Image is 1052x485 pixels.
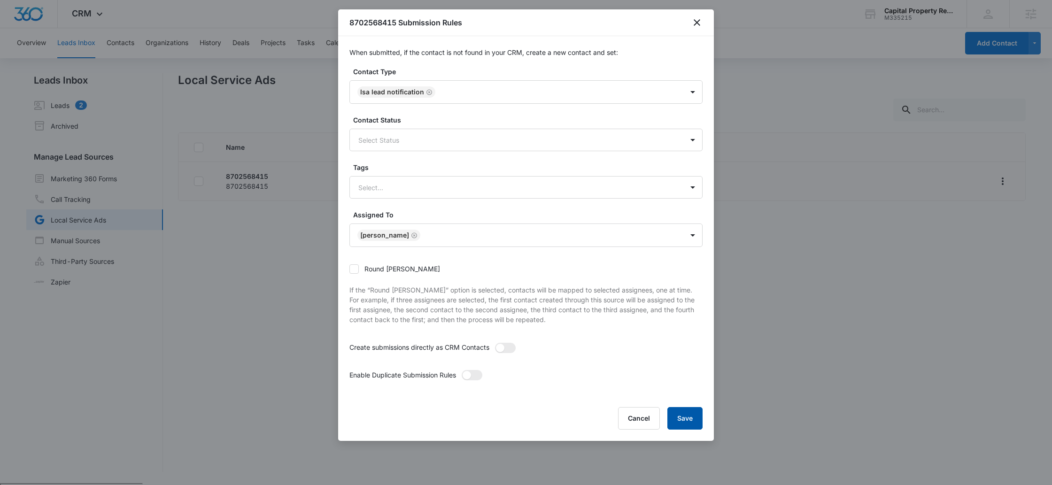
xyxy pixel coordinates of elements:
div: Domain Overview [36,55,84,62]
div: LSA Lead Notification [360,89,424,95]
button: Cancel [618,407,660,430]
div: Remove Tony Crossed [409,232,418,239]
h1: 8702568415 Submission Rules [349,17,462,28]
p: Enable Duplicate Submission Rules [349,370,456,380]
button: Save [667,407,703,430]
img: tab_keywords_by_traffic_grey.svg [93,54,101,62]
p: Create submissions directly as CRM Contacts [349,342,489,352]
p: When submitted, if the contact is not found in your CRM, create a new contact and set: [349,47,703,57]
label: Contact Status [353,115,706,125]
div: [PERSON_NAME] [360,232,409,239]
button: close [691,17,703,28]
label: Contact Type [353,67,706,77]
div: Keywords by Traffic [104,55,158,62]
label: Round [PERSON_NAME] [349,264,440,274]
div: v 4.0.25 [26,15,46,23]
img: tab_domain_overview_orange.svg [25,54,33,62]
img: logo_orange.svg [15,15,23,23]
div: Remove LSA Lead Notification [424,89,433,95]
label: Assigned To [353,210,706,220]
p: If the “Round [PERSON_NAME]” option is selected, contacts will be mapped to selected assignees, o... [349,285,703,324]
img: website_grey.svg [15,24,23,32]
label: Tags [353,162,706,172]
div: Domain: [DOMAIN_NAME] [24,24,103,32]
